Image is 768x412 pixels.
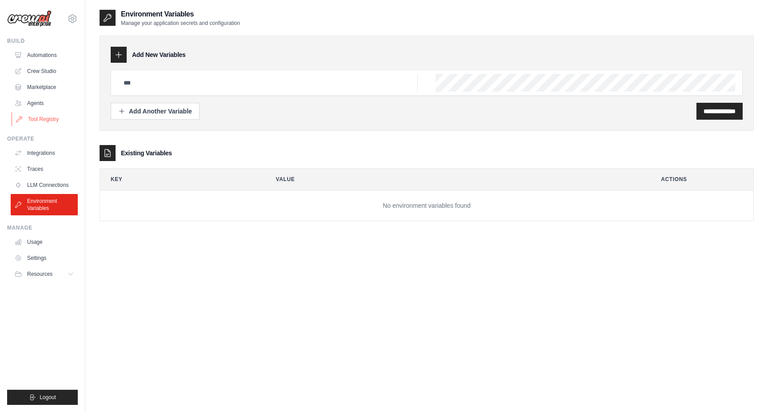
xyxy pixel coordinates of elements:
[11,146,78,160] a: Integrations
[11,267,78,281] button: Resources
[265,169,644,190] th: Value
[650,169,753,190] th: Actions
[7,37,78,44] div: Build
[27,271,52,278] span: Resources
[7,224,78,231] div: Manage
[100,169,258,190] th: Key
[118,107,192,116] div: Add Another Variable
[12,112,79,126] a: Tool Registry
[11,178,78,192] a: LLM Connections
[7,390,78,405] button: Logout
[40,394,56,401] span: Logout
[11,48,78,62] a: Automations
[11,64,78,78] a: Crew Studio
[11,194,78,215] a: Environment Variables
[111,103,200,120] button: Add Another Variable
[121,20,240,27] p: Manage your application secrets and configuration
[132,50,186,59] h3: Add New Variables
[11,96,78,110] a: Agents
[7,135,78,142] div: Operate
[121,149,172,158] h3: Existing Variables
[11,162,78,176] a: Traces
[7,10,52,27] img: Logo
[100,190,753,221] td: No environment variables found
[11,235,78,249] a: Usage
[121,9,240,20] h2: Environment Variables
[11,251,78,265] a: Settings
[11,80,78,94] a: Marketplace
